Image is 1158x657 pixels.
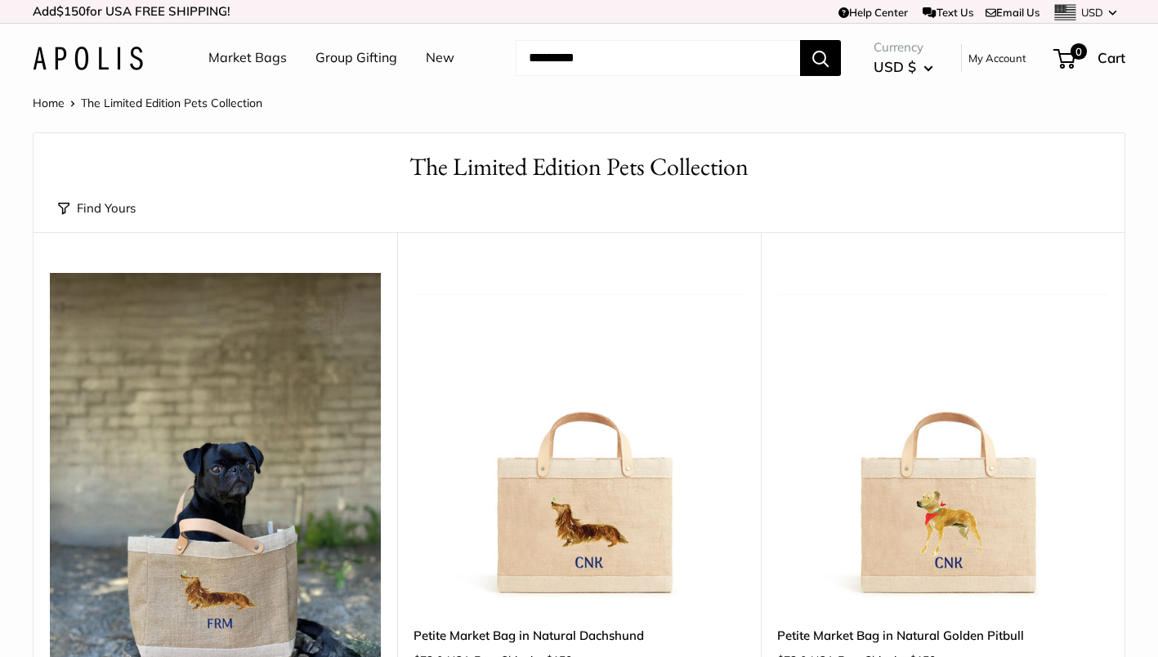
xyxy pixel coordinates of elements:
button: Find Yours [58,197,136,220]
button: USD $ [874,54,933,80]
span: $150 [56,3,86,19]
a: Text Us [923,6,972,19]
a: Petite Market Bag in Natural DachshundPetite Market Bag in Natural Dachshund [414,273,744,604]
input: Search... [516,40,800,76]
a: Petite Market Bag in Natural Golden Pitbull [777,626,1108,645]
a: Petite Market Bag in Natural Dachshund [414,626,744,645]
span: USD $ [874,58,916,75]
a: Home [33,96,65,110]
img: Apolis [33,47,143,70]
span: USD [1081,6,1103,19]
button: Search [800,40,841,76]
a: Help Center [838,6,908,19]
img: Petite Market Bag in Natural Dachshund [414,273,744,604]
nav: Breadcrumb [33,92,262,114]
span: Cart [1098,49,1125,66]
span: 0 [1071,43,1087,60]
h1: The Limited Edition Pets Collection [58,150,1100,185]
a: My Account [968,48,1026,68]
img: Petite Market Bag in Natural Golden Pitbull [777,273,1108,604]
a: Group Gifting [315,46,397,70]
a: Market Bags [208,46,287,70]
a: Email Us [986,6,1040,19]
a: 0 Cart [1055,45,1125,71]
span: The Limited Edition Pets Collection [81,96,262,110]
span: Currency [874,36,933,59]
a: Petite Market Bag in Natural Golden Pitbulldescription_Side view of the Petite Market Bag [777,273,1108,604]
a: New [426,46,454,70]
